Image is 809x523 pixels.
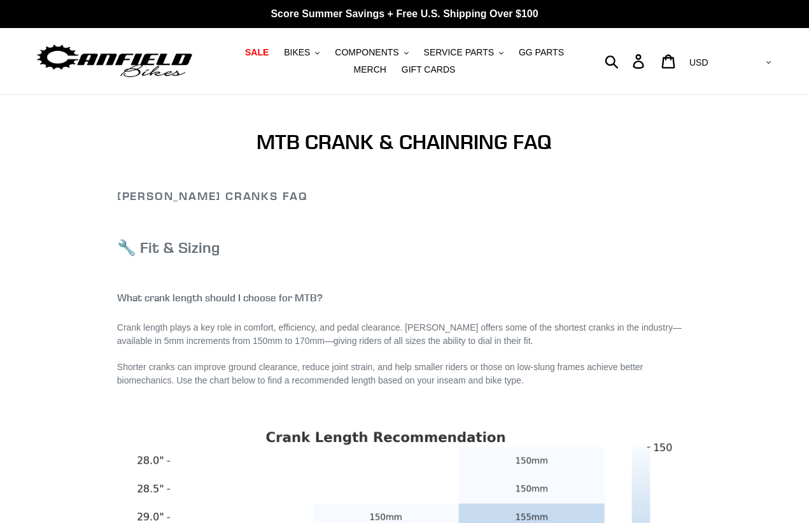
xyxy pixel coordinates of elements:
a: GIFT CARDS [395,61,462,78]
h3: 🔧 Fit & Sizing [117,238,692,257]
span: SERVICE PARTS [424,47,494,58]
span: GG PARTS [519,47,564,58]
a: MERCH [348,61,393,78]
h2: [PERSON_NAME] Cranks FAQ [117,189,692,203]
h4: What crank length should I choose for MTB? [117,292,692,304]
p: Shorter cranks can improve ground clearance, reduce joint strain, and help smaller riders or thos... [117,361,692,387]
button: SERVICE PARTS [418,44,510,61]
button: BIKES [278,44,326,61]
img: Canfield Bikes [35,41,194,82]
a: SALE [239,44,275,61]
span: SALE [245,47,269,58]
p: Crank length plays a key role in comfort, efficiency, and pedal clearance. [PERSON_NAME] offers s... [117,321,692,348]
h1: MTB CRANK & CHAINRING FAQ [117,130,692,154]
span: MERCH [354,64,386,75]
button: COMPONENTS [328,44,414,61]
span: COMPONENTS [335,47,398,58]
span: BIKES [284,47,310,58]
span: GIFT CARDS [402,64,456,75]
a: GG PARTS [512,44,570,61]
